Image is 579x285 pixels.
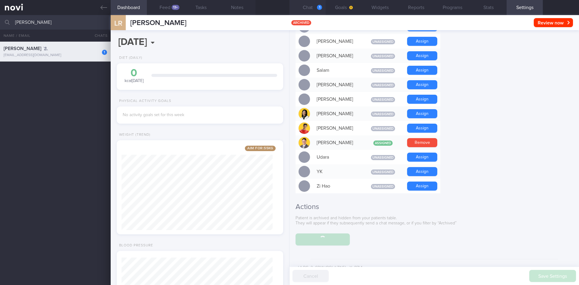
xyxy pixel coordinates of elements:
[123,112,277,118] div: No activity goals set for this week
[4,46,41,51] span: [PERSON_NAME]
[107,11,129,35] div: LR
[87,30,111,42] button: Chats
[117,56,142,60] div: Diet (Daily)
[123,68,145,84] div: kcal [DATE]
[291,20,311,25] span: archived
[117,133,150,137] div: Weight (Trend)
[534,18,573,27] button: Review now
[172,5,179,10] div: 13+
[130,19,186,27] span: [PERSON_NAME]
[245,146,276,151] span: Aim for: 55 kg
[117,99,171,103] div: Physical Activity Goals
[317,5,322,10] div: 1
[4,53,107,58] div: [EMAIL_ADDRESS][DOMAIN_NAME]
[123,68,145,78] div: 0
[102,50,107,55] div: 1
[117,243,153,248] div: Blood Pressure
